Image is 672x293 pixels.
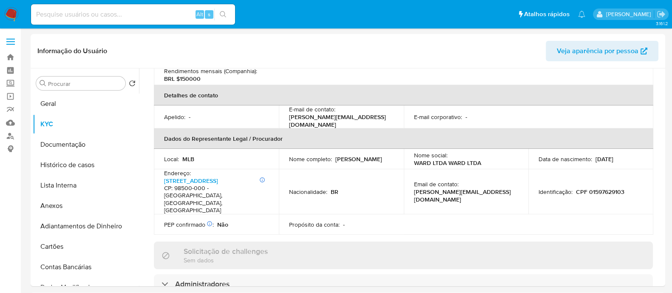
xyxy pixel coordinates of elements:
button: Retornar ao pedido padrão [129,80,136,89]
p: PEP confirmado : [164,221,214,228]
h3: Administradores [175,279,230,289]
a: [STREET_ADDRESS] [164,176,218,185]
p: Identificação : [539,188,573,196]
p: [DATE] [595,155,613,163]
button: Anexos [33,196,139,216]
p: E-mail corporativo : [414,113,462,121]
h4: CP: 98500-000 - [GEOGRAPHIC_DATA], [GEOGRAPHIC_DATA], [GEOGRAPHIC_DATA] [164,185,265,214]
span: Veja aparência por pessoa [557,41,638,61]
button: Geral [33,94,139,114]
p: Email de contato : [414,180,459,188]
input: Procurar [48,80,122,88]
button: KYC [33,114,139,134]
p: Rendimentos mensais (Companhia) : [164,67,257,75]
input: Pesquise usuários ou casos... [31,9,235,20]
p: BRL $150000 [164,75,201,82]
span: Atalhos rápidos [524,10,570,19]
p: WARD LTDA WARD LTDA [414,159,481,167]
p: E-mail de contato : [289,105,335,113]
h3: Solicitação de challenges [184,247,268,256]
button: search-icon [214,9,232,20]
p: [PERSON_NAME][EMAIL_ADDRESS][DOMAIN_NAME] [414,188,515,203]
button: Procurar [40,80,46,87]
p: MLB [182,155,194,163]
button: Documentação [33,134,139,155]
p: - [343,221,345,228]
span: s [208,10,210,18]
button: Cartões [33,236,139,257]
p: Não [217,221,228,228]
a: Sair [657,10,666,19]
p: BR [331,188,338,196]
button: Contas Bancárias [33,257,139,277]
p: Local : [164,155,179,163]
a: Notificações [578,11,585,18]
p: - [465,113,467,121]
p: Nome social : [414,151,448,159]
th: Dados do Representante Legal / Procurador [154,128,653,149]
button: Adiantamentos de Dinheiro [33,216,139,236]
button: Lista Interna [33,175,139,196]
button: Histórico de casos [33,155,139,175]
p: [PERSON_NAME][EMAIL_ADDRESS][DOMAIN_NAME] [289,113,390,128]
p: Endereço : [164,169,191,177]
h1: Informação do Usuário [37,47,107,55]
p: Propósito da conta : [289,221,340,228]
div: Solicitação de challengesSem dados [154,242,653,269]
p: [PERSON_NAME] [335,155,382,163]
th: Detalhes de contato [154,85,653,105]
button: Veja aparência por pessoa [546,41,658,61]
span: Alt [196,10,203,18]
p: - [189,113,190,121]
p: anna.almeida@mercadopago.com.br [606,10,654,18]
p: Apelido : [164,113,185,121]
p: Nome completo : [289,155,332,163]
p: CPF 01597629103 [576,188,624,196]
p: Sem dados [184,256,268,264]
p: Nacionalidade : [289,188,327,196]
p: Data de nascimento : [539,155,592,163]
